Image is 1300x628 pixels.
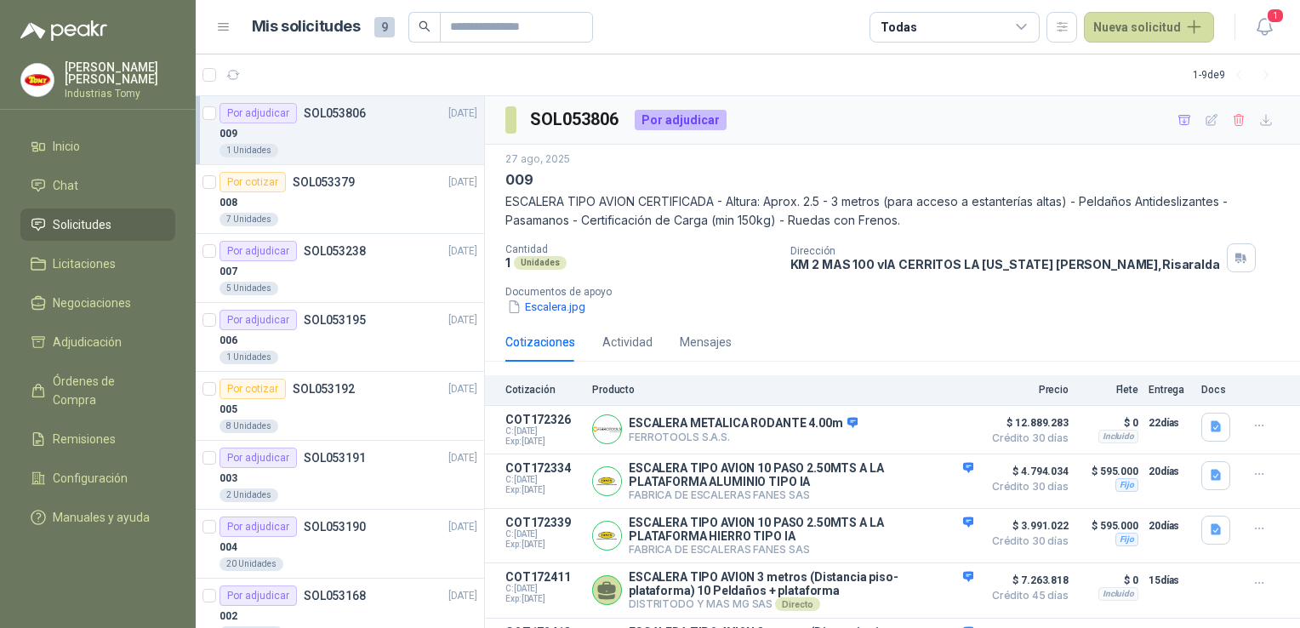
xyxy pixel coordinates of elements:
[448,174,477,191] p: [DATE]
[419,20,430,32] span: search
[505,151,570,168] p: 27 ago, 2025
[20,501,175,534] a: Manuales y ayuda
[1079,461,1138,482] p: $ 595.000
[593,415,621,443] img: Company Logo
[505,540,582,550] span: Exp: [DATE]
[304,452,366,464] p: SOL053191
[220,517,297,537] div: Por adjudicar
[881,18,916,37] div: Todas
[252,14,361,39] h1: Mis solicitudes
[1115,478,1138,492] div: Fijo
[984,413,1069,433] span: $ 12.889.283
[514,256,567,270] div: Unidades
[65,88,175,99] p: Industrias Tomy
[1193,61,1280,88] div: 1 - 9 de 9
[984,384,1069,396] p: Precio
[293,176,355,188] p: SOL053379
[65,61,175,85] p: [PERSON_NAME] [PERSON_NAME]
[448,450,477,466] p: [DATE]
[196,234,484,303] a: Por adjudicarSOL053238[DATE] 0075 Unidades
[53,508,150,527] span: Manuales y ayuda
[53,215,111,234] span: Solicitudes
[1079,516,1138,536] p: $ 595.000
[220,310,297,330] div: Por adjudicar
[20,130,175,163] a: Inicio
[304,314,366,326] p: SOL053195
[220,351,278,364] div: 1 Unidades
[505,426,582,437] span: C: [DATE]
[790,245,1220,257] p: Dirección
[1149,570,1191,591] p: 15 días
[21,64,54,96] img: Company Logo
[20,208,175,241] a: Solicitudes
[196,510,484,579] a: Por adjudicarSOL053190[DATE] 00420 Unidades
[220,103,297,123] div: Por adjudicar
[20,287,175,319] a: Negociaciones
[1098,587,1138,601] div: Incluido
[20,248,175,280] a: Licitaciones
[304,521,366,533] p: SOL053190
[196,303,484,372] a: Por adjudicarSOL053195[DATE] 0061 Unidades
[20,169,175,202] a: Chat
[629,431,858,443] p: FERROTOOLS S.A.S.
[220,126,237,142] p: 009
[505,384,582,396] p: Cotización
[984,516,1069,536] span: $ 3.991.022
[984,536,1069,546] span: Crédito 30 días
[20,423,175,455] a: Remisiones
[593,467,621,495] img: Company Logo
[220,333,237,349] p: 006
[505,286,1293,298] p: Documentos de apoyo
[448,106,477,122] p: [DATE]
[196,96,484,165] a: Por adjudicarSOL053806[DATE] 0091 Unidades
[635,110,727,130] div: Por adjudicar
[220,144,278,157] div: 1 Unidades
[1149,461,1191,482] p: 20 días
[1098,430,1138,443] div: Incluido
[220,379,286,399] div: Por cotizar
[505,475,582,485] span: C: [DATE]
[505,485,582,495] span: Exp: [DATE]
[1079,413,1138,433] p: $ 0
[220,471,237,487] p: 003
[505,594,582,604] span: Exp: [DATE]
[53,294,131,312] span: Negociaciones
[220,195,237,211] p: 008
[984,482,1069,492] span: Crédito 30 días
[220,213,278,226] div: 7 Unidades
[53,137,80,156] span: Inicio
[629,516,973,543] p: ESCALERA TIPO AVION 10 PASO 2.50MTS A LA PLATAFORMA HIERRO TIPO IA
[984,461,1069,482] span: $ 4.794.034
[448,312,477,328] p: [DATE]
[448,381,477,397] p: [DATE]
[1079,384,1138,396] p: Flete
[220,241,297,261] div: Por adjudicar
[220,540,237,556] p: 004
[505,333,575,351] div: Cotizaciones
[220,608,237,625] p: 002
[220,488,278,502] div: 2 Unidades
[984,433,1069,443] span: Crédito 30 días
[448,519,477,535] p: [DATE]
[53,372,159,409] span: Órdenes de Compra
[680,333,732,351] div: Mensajes
[629,543,973,556] p: FABRICA DE ESCALERAS FANES SAS
[1149,413,1191,433] p: 22 días
[530,106,621,133] h3: SOL053806
[505,255,510,270] p: 1
[505,516,582,529] p: COT172339
[1084,12,1214,43] button: Nueva solicitud
[220,420,278,433] div: 8 Unidades
[1266,8,1285,24] span: 1
[505,171,533,189] p: 009
[196,165,484,234] a: Por cotizarSOL053379[DATE] 0087 Unidades
[1149,516,1191,536] p: 20 días
[505,584,582,594] span: C: [DATE]
[505,243,777,255] p: Cantidad
[53,430,116,448] span: Remisiones
[304,107,366,119] p: SOL053806
[196,372,484,441] a: Por cotizarSOL053192[DATE] 0058 Unidades
[220,448,297,468] div: Por adjudicar
[20,20,107,41] img: Logo peakr
[20,365,175,416] a: Órdenes de Compra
